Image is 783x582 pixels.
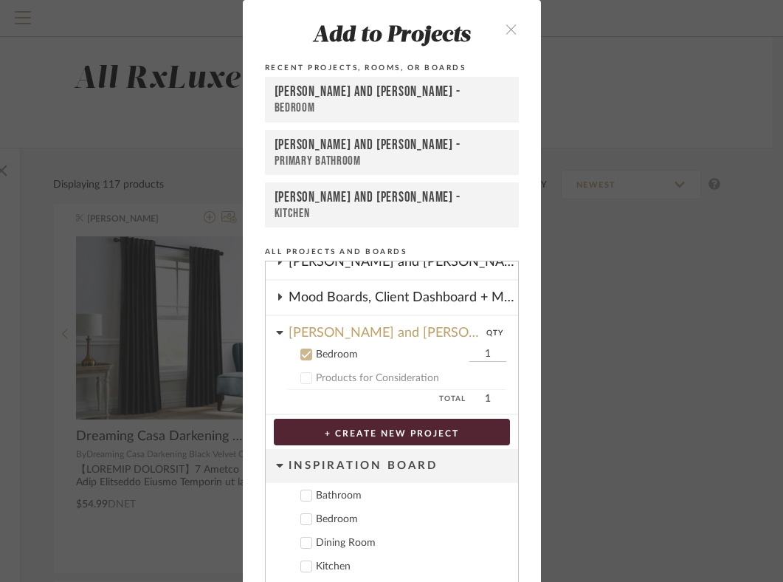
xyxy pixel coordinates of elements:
div: Dining Room [316,537,506,550]
span: Total [288,390,466,408]
div: All Projects and Boards [265,245,519,259]
div: Kitchen [275,206,509,221]
div: Primary Bathroom [275,154,509,168]
div: Bedroom [316,349,466,361]
div: Inspiration Board [289,449,518,483]
span: 1 [469,390,506,408]
div: QTY [486,316,503,342]
div: Products for Consideration [316,372,506,385]
input: Bedroom [469,347,506,362]
div: [PERSON_NAME] and [PERSON_NAME] [289,316,486,342]
div: Kitchen [316,561,506,573]
div: [PERSON_NAME] and [PERSON_NAME] - [275,137,509,154]
div: [PERSON_NAME] and [PERSON_NAME] - [275,83,509,101]
div: Bathroom [316,490,506,502]
div: [PERSON_NAME] and [PERSON_NAME] [289,245,518,279]
div: [PERSON_NAME] and [PERSON_NAME] - [275,189,509,206]
div: Recent Projects, Rooms, or Boards [265,61,519,75]
div: Bedroom [316,513,506,526]
div: Add to Projects [265,24,519,49]
button: + CREATE NEW PROJECT [274,419,510,445]
div: Bedroom [275,100,509,116]
div: Mood Boards, Client Dashboard + More [289,281,518,315]
button: close [490,13,534,44]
